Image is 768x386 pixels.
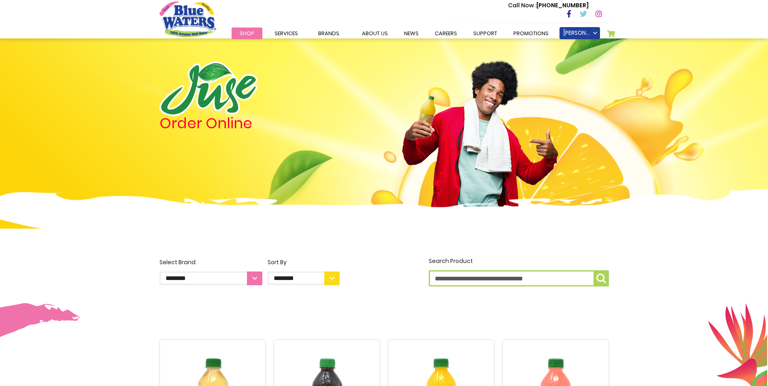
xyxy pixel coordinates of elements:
[396,28,427,39] a: News
[596,274,606,283] img: search-icon.png
[268,271,340,285] select: Sort By
[160,1,216,37] a: store logo
[160,258,262,285] label: Select Brand
[429,270,609,286] input: Search Product
[240,30,254,37] span: Shop
[274,30,298,37] span: Services
[160,62,257,116] img: logo
[401,47,559,220] img: man.png
[429,257,609,286] label: Search Product
[354,28,396,39] a: about us
[594,270,609,286] button: Search Product
[160,271,262,285] select: Select Brand
[465,28,505,39] a: support
[508,1,536,9] span: Call Now :
[160,116,340,131] h4: Order Online
[508,1,589,10] p: [PHONE_NUMBER]
[318,30,339,37] span: Brands
[560,27,600,39] a: [PERSON_NAME]
[268,258,340,267] div: Sort By
[427,28,465,39] a: careers
[505,28,557,39] a: Promotions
